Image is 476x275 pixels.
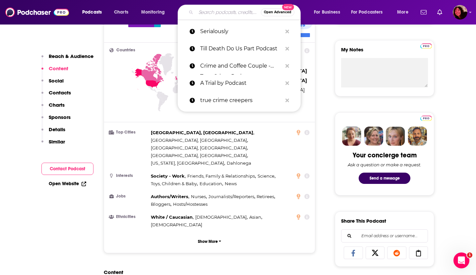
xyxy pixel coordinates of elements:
span: , [249,213,262,221]
span: Asian [249,214,261,220]
span: Open Advanced [264,11,291,14]
button: open menu [347,7,392,18]
h3: Jobs [109,194,148,198]
div: Your concierge team [353,151,417,159]
span: , [151,213,194,221]
span: Friends, Family & Relationships [187,173,255,179]
button: Show profile menu [453,5,467,20]
a: Pro website [420,115,432,121]
span: [US_STATE], [GEOGRAPHIC_DATA] [151,160,224,166]
span: [GEOGRAPHIC_DATA], [GEOGRAPHIC_DATA] [151,130,253,135]
span: Bloggers [151,201,170,207]
span: Authors/Writers [151,194,188,199]
span: [GEOGRAPHIC_DATA], [GEOGRAPHIC_DATA] [151,153,247,158]
button: Sponsors [41,114,71,126]
p: Contacts [49,89,71,96]
span: News [225,181,237,186]
img: Sydney Profile [342,127,361,146]
p: Social [49,78,64,84]
span: [GEOGRAPHIC_DATA], [GEOGRAPHIC_DATA] [151,137,247,143]
span: , [258,172,275,180]
span: Hosts/Hostesses [173,201,208,207]
span: For Business [314,8,340,17]
span: Journalists/Reporters [208,194,254,199]
a: Till Death Do Us Part Podcast [178,40,301,57]
p: Crime and Coffee Couple - True Crime Podcast [200,57,282,75]
span: , [151,152,248,159]
span: White / Caucasian [151,214,193,220]
span: Monitoring [141,8,165,17]
button: Send a message [359,173,410,184]
button: Social [41,78,64,90]
span: , [151,180,198,188]
h3: Share This Podcast [341,218,386,224]
img: Jon Profile [408,127,427,146]
span: Countries [116,48,135,52]
span: , [151,129,254,137]
span: For Podcasters [351,8,383,17]
button: Contacts [41,89,71,102]
p: Details [49,126,65,133]
button: Reach & Audience [41,53,93,65]
a: Charts [110,7,132,18]
p: Sponsors [49,114,71,120]
span: New [282,4,294,10]
button: open menu [309,7,348,18]
span: Science [258,173,274,179]
button: Open AdvancedNew [261,8,294,16]
button: Contact Podcast [41,163,93,175]
a: true crime creepers [178,92,301,109]
a: Serialously [178,23,301,40]
a: Pro website [420,42,432,49]
span: [GEOGRAPHIC_DATA], [GEOGRAPHIC_DATA] [151,145,247,150]
h3: Top Cities [109,130,148,135]
h3: Ethnicities [109,215,148,219]
h3: Interests [109,174,148,178]
span: [DEMOGRAPHIC_DATA] [151,222,202,227]
a: A Trial by Podcast [178,75,301,92]
p: Show More [198,239,218,244]
a: Copy Link [409,247,428,259]
button: Content [41,65,68,78]
div: Search followers [341,229,428,243]
p: Reach & Audience [49,53,93,59]
button: Details [41,126,65,138]
a: Share on Facebook [344,247,363,259]
button: open menu [137,7,173,18]
span: 1 [467,252,472,258]
a: Crime and Coffee Couple - True Crime Podcast [178,57,301,75]
span: Retirees [257,194,274,199]
button: Show More [109,235,310,247]
span: , [151,200,171,208]
div: Ask a question or make a request. [348,162,421,167]
span: Podcasts [82,8,102,17]
span: Nurses [191,194,206,199]
span: Society - Work [151,173,185,179]
input: Email address or username... [347,230,422,242]
a: Podchaser - Follow, Share and Rate Podcasts [5,6,69,19]
button: open menu [392,7,417,18]
img: Podchaser Pro [420,43,432,49]
img: Barbara Profile [364,127,383,146]
span: Education [200,181,222,186]
span: , [195,213,248,221]
p: A Trial by Podcast [200,75,282,92]
button: Similar [41,138,65,151]
span: , [151,172,186,180]
input: Search podcasts, credits, & more... [196,7,261,18]
p: Serialously [200,23,282,40]
iframe: Intercom live chat [453,252,469,268]
span: , [187,172,256,180]
a: Open Website [49,181,86,187]
img: Jules Profile [386,127,405,146]
p: Content [49,65,68,72]
span: Charts [114,8,128,17]
a: Share on Reddit [387,247,406,259]
span: , [191,193,207,200]
span: , [151,137,248,144]
p: Charts [49,102,65,108]
span: [DEMOGRAPHIC_DATA] [195,214,247,220]
span: , [151,159,225,167]
span: Logged in as Kathryn-Musilek [453,5,467,20]
img: User Profile [453,5,467,20]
